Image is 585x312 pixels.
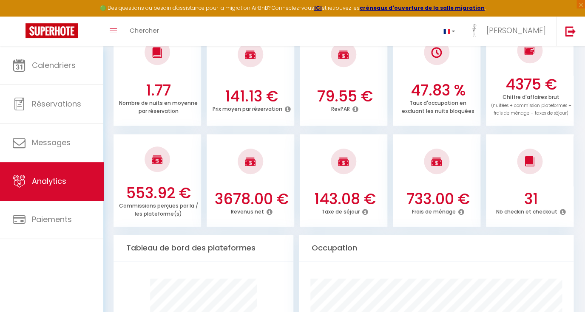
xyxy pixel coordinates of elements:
a: ICI [314,4,322,11]
a: Chercher [123,17,165,46]
img: NO IMAGE [524,45,535,56]
p: Prix moyen par réservation [213,104,282,112]
span: [PERSON_NAME] [486,25,545,36]
span: Paiements [32,214,72,225]
h3: 31 [490,190,571,208]
span: Analytics [32,176,66,186]
h3: 141.13 € [211,87,292,105]
span: (nuitées + commission plateformes + frais de ménage + taxes de séjour) [491,102,571,117]
h3: 79.55 € [304,87,385,105]
img: Super Booking [26,23,78,38]
p: Nb checkin et checkout [496,206,557,215]
img: NO IMAGE [431,47,442,58]
p: Taux d'occupation en excluant les nuits bloquées [401,98,474,115]
p: Frais de ménage [412,206,455,215]
img: ... [468,24,480,37]
a: ... [PERSON_NAME] [461,17,556,46]
h3: 1.77 [118,82,199,99]
span: Calendriers [32,60,76,70]
p: Nombre de nuits en moyenne par réservation [119,98,198,115]
div: Tableau de bord des plateformes [114,235,293,261]
button: Ouvrir le widget de chat LiveChat [7,3,32,29]
a: créneaux d'ouverture de la salle migration [360,4,485,11]
p: RevPAR [331,104,350,112]
h3: 733.00 € [397,190,478,208]
p: Commissions perçues par la / les plateforme(s) [119,200,198,217]
p: Chiffre d'affaires brut [491,92,571,117]
span: Réservations [32,98,81,109]
h3: 143.08 € [304,190,385,208]
h3: 4375 € [490,76,571,93]
h3: 3678.00 € [211,190,292,208]
span: Chercher [130,26,159,35]
div: Occupation [299,235,574,261]
p: Taxe de séjour [321,206,360,215]
p: Revenus net [231,206,264,215]
span: Messages [32,137,71,148]
img: logout [565,26,576,37]
h3: 553.92 € [118,184,199,202]
h3: 47.83 % [397,82,478,99]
